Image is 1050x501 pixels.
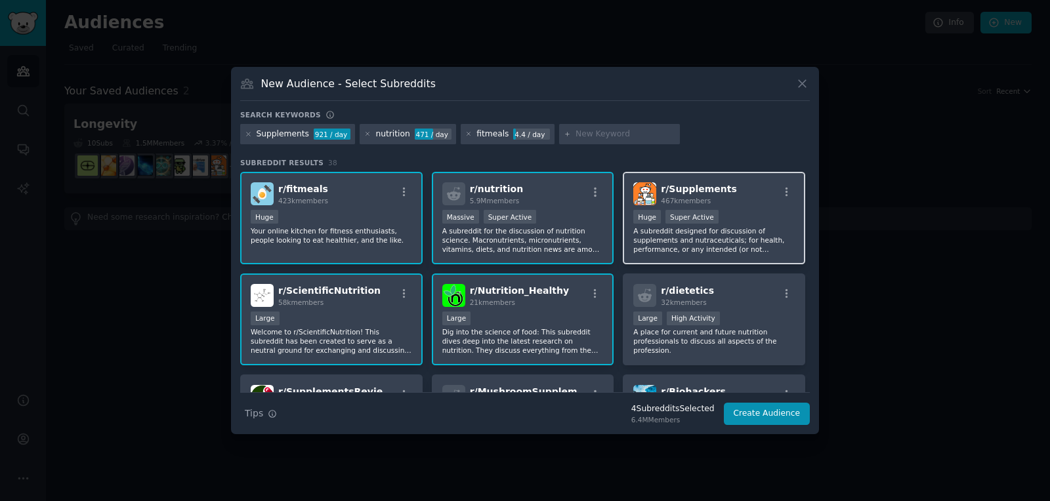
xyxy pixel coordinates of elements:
[278,298,324,306] span: 58k members
[257,129,309,140] div: Supplements
[633,210,661,224] div: Huge
[251,226,412,245] p: Your online kitchen for fitness enthusiasts, people looking to eat healthier, and the like.
[513,129,550,140] div: 4.4 / day
[661,197,711,205] span: 467k members
[484,210,537,224] div: Super Active
[251,284,274,307] img: ScientificNutrition
[470,184,523,194] span: r/ nutrition
[470,386,600,397] span: r/ MushroomSupplements
[251,210,278,224] div: Huge
[442,311,471,325] div: Large
[470,298,515,306] span: 21k members
[251,327,412,355] p: Welcome to r/ScientificNutrition! This subreddit has been created to serve as a neutral ground fo...
[661,386,726,397] span: r/ Biohackers
[278,386,396,397] span: r/ SupplementsReviews
[667,311,720,325] div: High Activity
[442,210,479,224] div: Massive
[251,385,274,408] img: SupplementsReviews
[328,159,337,167] span: 38
[631,415,715,424] div: 6.4M Members
[442,226,604,254] p: A subreddit for the discussion of nutrition science. Macronutrients, micronutrients, vitamins, di...
[470,197,520,205] span: 5.9M members
[633,327,795,355] p: A place for current and future nutrition professionals to discuss all aspects of the profession.
[375,129,409,140] div: nutrition
[251,182,274,205] img: fitmeals
[633,311,662,325] div: Large
[661,285,714,296] span: r/ dietetics
[442,327,604,355] p: Dig into the science of food: This subreddit dives deep into the latest research on nutrition. Th...
[278,184,328,194] span: r/ fitmeals
[633,182,656,205] img: Supplements
[278,285,381,296] span: r/ ScientificNutrition
[415,129,451,140] div: 471 / day
[314,129,350,140] div: 921 / day
[245,407,263,420] span: Tips
[476,129,509,140] div: fitmeals
[240,110,321,119] h3: Search keywords
[661,184,737,194] span: r/ Supplements
[470,285,569,296] span: r/ Nutrition_Healthy
[240,158,324,167] span: Subreddit Results
[633,226,795,254] p: A subreddit designed for discussion of supplements and nutraceuticals; for health, performance, o...
[442,284,465,307] img: Nutrition_Healthy
[261,77,436,90] h3: New Audience - Select Subreddits
[665,210,719,224] div: Super Active
[631,403,715,415] div: 4 Subreddit s Selected
[661,298,706,306] span: 32k members
[633,385,656,408] img: Biohackers
[240,402,282,425] button: Tips
[576,129,675,140] input: New Keyword
[278,197,328,205] span: 423k members
[724,403,810,425] button: Create Audience
[251,311,280,325] div: Large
